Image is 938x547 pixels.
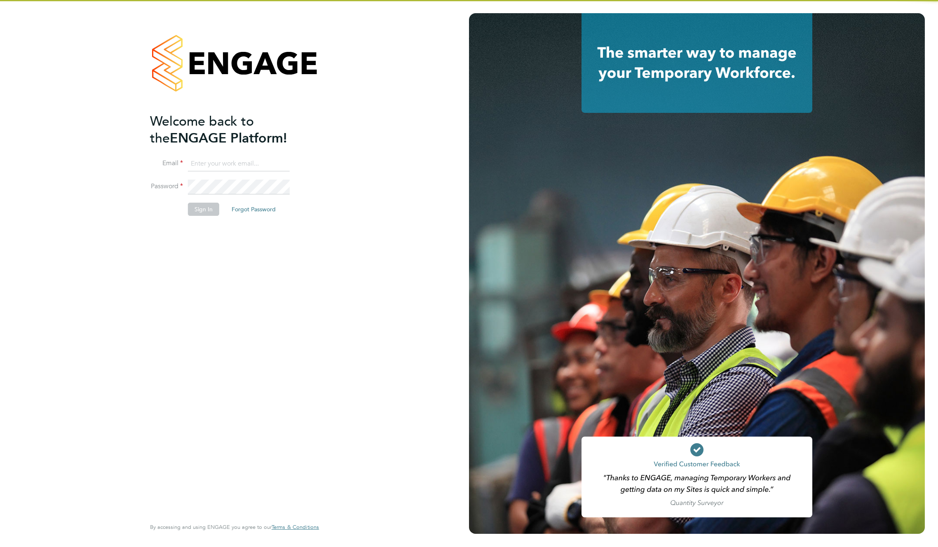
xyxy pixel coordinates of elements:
[150,182,183,191] label: Password
[188,157,290,171] input: Enter your work email...
[150,524,319,531] span: By accessing and using ENGAGE you agree to our
[272,524,319,531] a: Terms & Conditions
[225,203,282,216] button: Forgot Password
[150,113,254,146] span: Welcome back to the
[150,113,311,147] h2: ENGAGE Platform!
[150,159,183,168] label: Email
[188,203,219,216] button: Sign In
